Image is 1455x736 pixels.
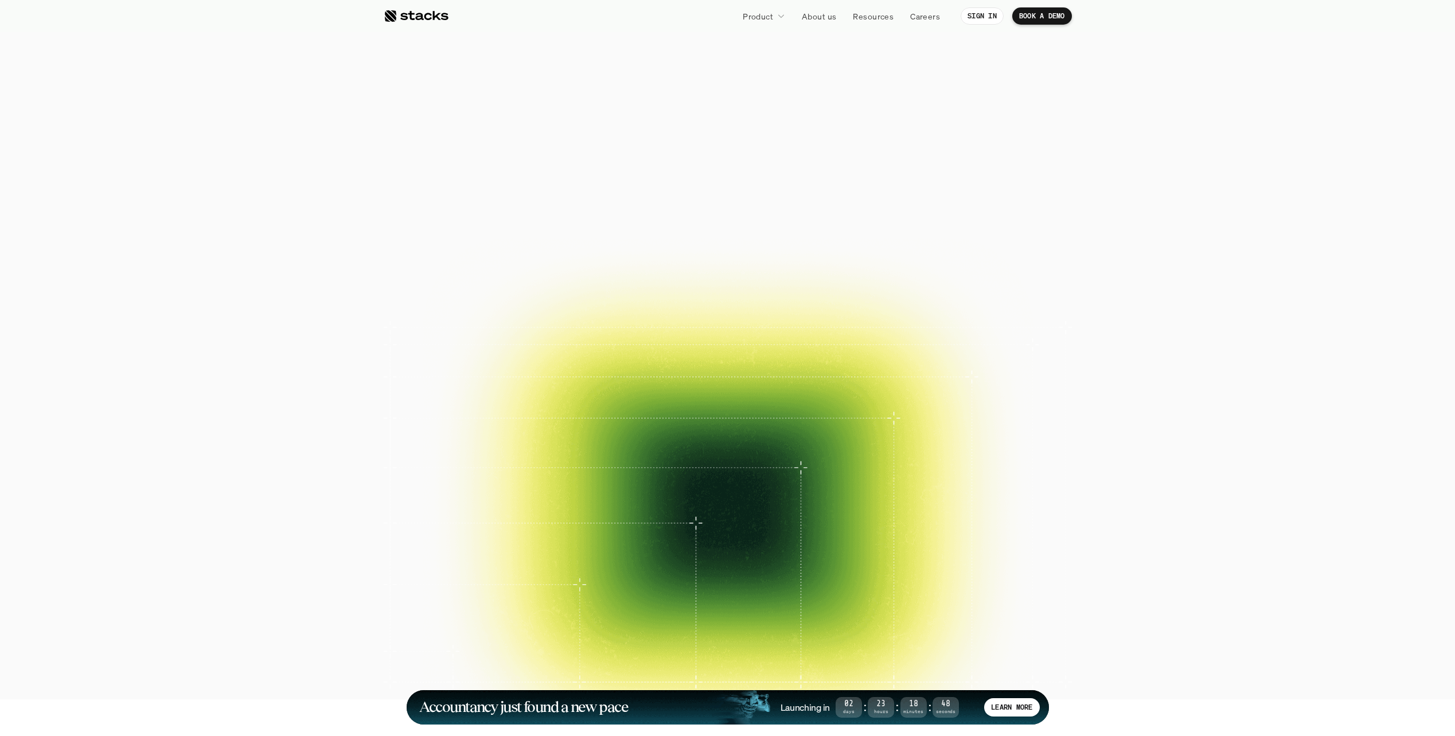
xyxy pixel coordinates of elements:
a: Resources [846,6,900,26]
a: Accountancy just found a new paceLaunching in02Days:23Hours:18Minutes:48SecondsLEARN MORE [407,690,1049,725]
a: SIGN IN [961,7,1004,25]
span: 18 [900,701,927,707]
a: Case study [537,346,604,393]
p: and more [929,359,997,368]
p: BOOK A DEMO [633,249,695,265]
a: Careers [903,6,947,26]
h4: Launching in [781,701,830,714]
span: Seconds [933,710,959,714]
p: LEARN MORE [991,703,1032,711]
h1: Accountancy just found a new pace [419,700,629,714]
p: BOOK A DEMO [1019,12,1065,20]
span: Hours [868,710,894,714]
span: The [521,85,607,134]
a: About us [795,6,843,26]
p: Careers [910,10,940,22]
a: BOOK A DEMO [1012,7,1072,25]
h2: Case study [481,327,509,333]
h2: Case study [559,383,588,389]
strong: : [862,700,868,714]
h2: Case study [559,327,588,333]
span: Days [836,710,862,714]
span: 48 [933,701,959,707]
p: SIGN IN [968,12,997,20]
p: Product [743,10,773,22]
span: Reimagined. [591,134,863,183]
p: Resources [853,10,894,22]
p: About us [802,10,836,22]
strong: : [894,700,900,714]
h2: Case study [794,327,823,333]
span: close. [814,85,934,134]
a: Case study [537,291,604,338]
span: 02 [836,701,862,707]
a: BOOK A DEMO [614,244,713,271]
a: Case study [615,346,683,393]
p: Close your books faster, smarter, and risk-free with Stacks, the AI tool for accounting teams. [591,196,864,230]
p: EXPLORE PRODUCT [738,249,822,265]
span: Minutes [900,710,927,714]
span: 23 [868,701,894,707]
a: Case study [772,291,840,338]
span: financial [617,85,805,134]
strong: : [927,700,933,714]
a: Case study [458,291,526,338]
h2: Case study [638,383,666,389]
a: EXPLORE PRODUCT [719,244,842,271]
